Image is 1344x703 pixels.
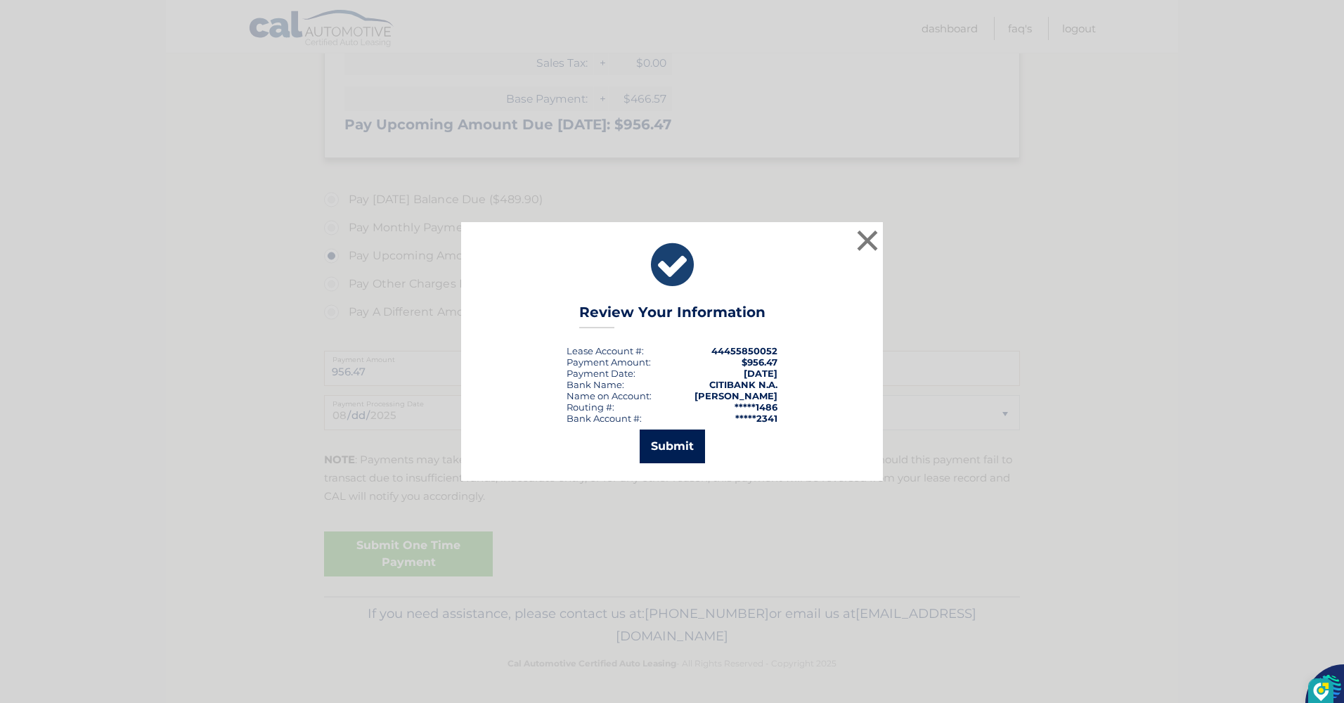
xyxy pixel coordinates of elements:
[694,390,777,401] strong: [PERSON_NAME]
[567,401,614,413] div: Routing #:
[709,379,777,390] strong: CITIBANK N.A.
[853,226,881,254] button: ×
[567,379,624,390] div: Bank Name:
[567,356,651,368] div: Payment Amount:
[567,368,635,379] div: :
[567,368,633,379] span: Payment Date
[579,304,765,328] h3: Review Your Information
[711,345,777,356] strong: 44455850052
[744,368,777,379] span: [DATE]
[640,430,705,463] button: Submit
[742,356,777,368] span: $956.47
[567,390,652,401] div: Name on Account:
[567,413,642,424] div: Bank Account #:
[567,345,644,356] div: Lease Account #:
[1313,683,1329,702] img: DzVsEph+IJtmAAAAAElFTkSuQmCC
